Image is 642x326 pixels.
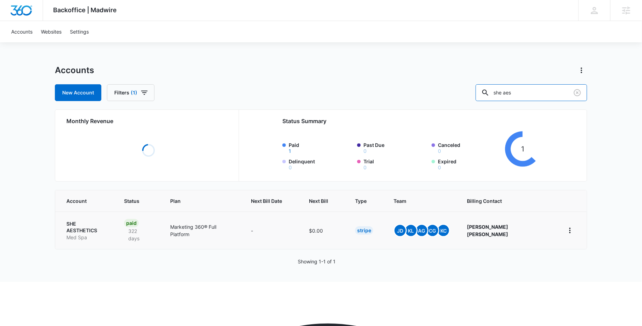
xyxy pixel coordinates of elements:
span: AG [416,225,427,236]
p: SHE AESTHETICS [66,220,107,234]
span: Plan [170,197,234,205]
label: Paid [289,141,353,154]
td: - [243,212,301,249]
tspan: 1 [521,144,524,153]
div: Stripe [355,226,373,235]
p: Med Spa [66,234,107,241]
button: Filters(1) [107,84,154,101]
a: New Account [55,84,101,101]
span: Backoffice | Madwire [53,6,117,14]
label: Trial [363,158,428,170]
a: Settings [66,21,93,42]
h1: Accounts [55,65,94,76]
p: Marketing 360® Full Platform [170,223,234,238]
a: Accounts [7,21,37,42]
button: Paid [289,149,291,154]
label: Expired [438,158,502,170]
span: KL [405,225,417,236]
h2: Status Summary [282,117,541,125]
label: Delinquent [289,158,353,170]
td: $0.00 [301,212,347,249]
span: JD [395,225,406,236]
span: (1) [131,90,137,95]
button: home [564,225,576,236]
p: 322 days [124,227,153,242]
span: CG [427,225,438,236]
button: Actions [576,65,587,76]
p: Showing 1-1 of 1 [298,258,336,265]
span: Type [355,197,367,205]
span: Account [66,197,97,205]
span: Team [394,197,440,205]
a: Websites [37,21,66,42]
label: Canceled [438,141,502,154]
div: Paid [124,219,139,227]
a: SHE AESTHETICSMed Spa [66,220,107,241]
strong: [PERSON_NAME] [PERSON_NAME] [467,224,508,237]
span: Billing Contact [467,197,548,205]
span: Status [124,197,143,205]
h2: Monthly Revenue [66,117,230,125]
label: Past Due [363,141,428,154]
span: Next Bill Date [251,197,282,205]
span: KC [438,225,449,236]
button: Clear [572,87,583,98]
input: Search [476,84,587,101]
span: Next Bill [309,197,328,205]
